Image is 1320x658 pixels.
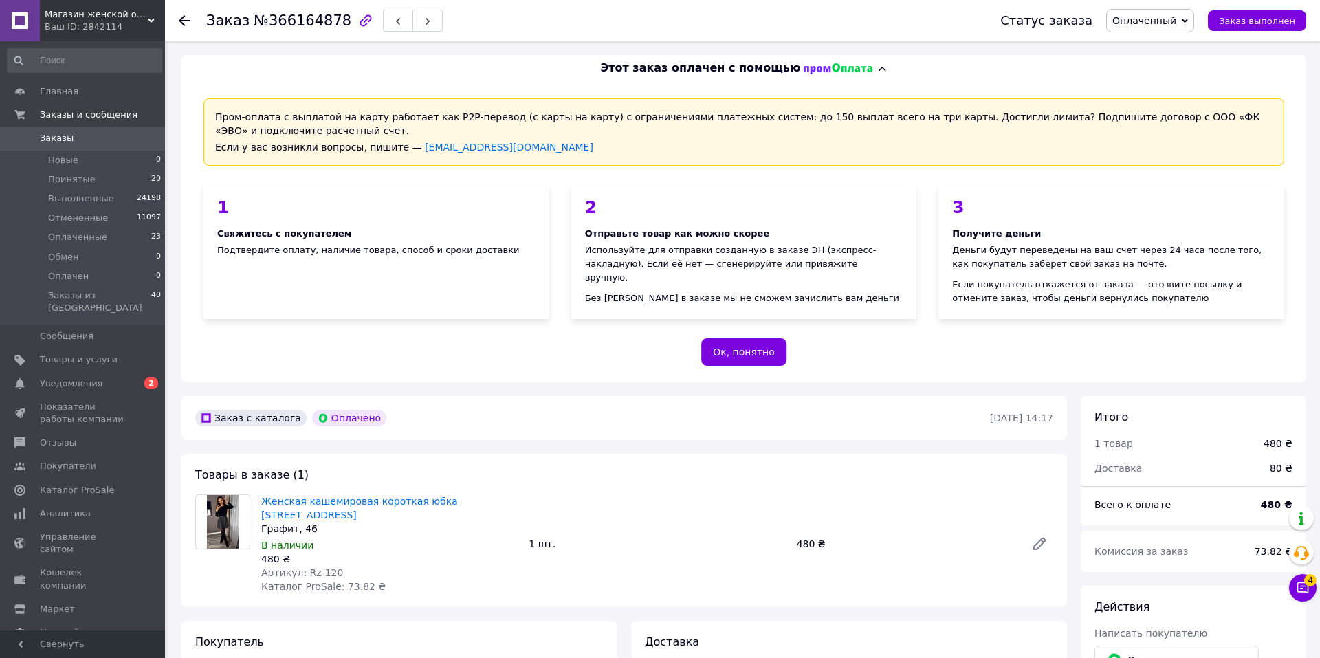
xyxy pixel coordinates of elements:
div: Заказ с каталога [195,410,307,426]
div: Оплачено [312,410,386,426]
span: Сообщения [40,330,93,342]
div: Без [PERSON_NAME] в заказе мы не сможем зачислить вам деньги [585,292,903,305]
span: Итого [1094,410,1128,424]
span: Заказы [40,132,74,144]
span: Доставка [645,635,699,648]
span: Артикул: Rz-120 [261,567,343,578]
span: 23 [151,231,161,243]
span: Этот заказ оплачен с помощью [600,61,800,76]
span: 40 [151,289,161,314]
div: Если у вас возникли вопросы, пишите — [215,140,1273,154]
img: Женская кашемировая короткая юбка тёплая Графит, 46 [207,495,239,549]
div: 3 [952,199,1270,216]
input: Поиск [7,48,162,73]
span: Настройки [40,626,90,639]
span: 4 [1304,574,1317,586]
span: Оплаченный [1112,15,1176,26]
span: Оплаченные [48,231,107,243]
div: 480 ₴ [1264,437,1292,450]
span: Заказ выполнен [1219,16,1295,26]
span: Покупатели [40,460,96,472]
span: Всего к оплате [1094,499,1171,510]
span: 2 [144,377,158,389]
span: Заказы из [GEOGRAPHIC_DATA] [48,289,151,314]
span: Получите деньги [952,228,1041,239]
span: Товары в заказе (1) [195,468,309,481]
span: Заказ [206,12,250,29]
div: Вернуться назад [179,14,190,28]
span: Показатели работы компании [40,401,127,426]
div: Деньги будут переведены на ваш счет через 24 часа после того, как покупатель заберет свой заказ н... [952,243,1270,271]
span: Кошелек компании [40,567,127,591]
span: Маркет [40,603,75,615]
div: Используйте для отправки созданную в заказе ЭН (экспресс-накладную). Если её нет — сгенерируйте и... [585,243,903,285]
span: 20 [151,173,161,186]
div: 1 [217,199,536,216]
div: Статус заказа [1000,14,1092,28]
span: 0 [156,154,161,166]
span: Каталог ProSale [40,484,114,496]
span: Отправьте товар как можно скорее [585,228,770,239]
span: Аналитика [40,507,91,520]
span: Принятые [48,173,96,186]
span: 24198 [137,193,161,205]
span: Товары и услуги [40,353,118,366]
div: 80 ₴ [1262,453,1301,483]
div: Подтвердите оплату, наличие товара, способ и сроки доставки [203,185,549,319]
span: 1 товар [1094,438,1133,449]
div: 2 [585,199,903,216]
span: Обмен [48,251,79,263]
span: Отзывы [40,437,76,449]
span: Оплачен [48,270,89,283]
span: Отмененные [48,212,108,224]
div: Ваш ID: 2842114 [45,21,165,33]
div: Если покупатель откажется от заказа — отозвите посылку и отмените заказ, чтобы деньги вернулись п... [952,278,1270,305]
span: Управление сайтом [40,531,127,556]
span: Комиссия за заказ [1094,546,1189,557]
a: Редактировать [1026,530,1053,558]
span: 0 [156,251,161,263]
span: №366164878 [254,12,351,29]
span: 11097 [137,212,161,224]
button: Ок, понятно [701,338,786,366]
span: Заказы и сообщения [40,109,137,121]
span: Выполненные [48,193,114,205]
span: Действия [1094,600,1149,613]
button: Чат с покупателем4 [1289,574,1317,602]
a: Женская кашемировая короткая юбка [STREET_ADDRESS] [261,496,458,520]
span: 0 [156,270,161,283]
span: В наличии [261,540,313,551]
span: Новые [48,154,78,166]
div: Графит, 46 [261,522,518,536]
span: Покупатель [195,635,264,648]
span: Написать покупателю [1094,628,1207,639]
time: [DATE] 14:17 [990,413,1053,424]
span: Каталог ProSale: 73.82 ₴ [261,581,386,592]
span: Доставка [1094,463,1142,474]
div: 480 ₴ [791,534,1020,553]
span: Главная [40,85,78,98]
b: 480 ₴ [1261,499,1292,510]
div: Пром-оплата с выплатой на карту работает как P2P-перевод (с карты на карту) с ограничениями плате... [203,98,1284,166]
button: Заказ выполнен [1208,10,1306,31]
span: Магазин женской одежды и аксессуаров в Украине - Annika.com.ua [45,8,148,21]
span: Свяжитесь с покупателем [217,228,351,239]
a: [EMAIL_ADDRESS][DOMAIN_NAME] [425,142,593,153]
span: 73.82 ₴ [1255,546,1292,557]
div: 1 шт. [523,534,791,553]
div: 480 ₴ [261,552,518,566]
span: Уведомления [40,377,102,390]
